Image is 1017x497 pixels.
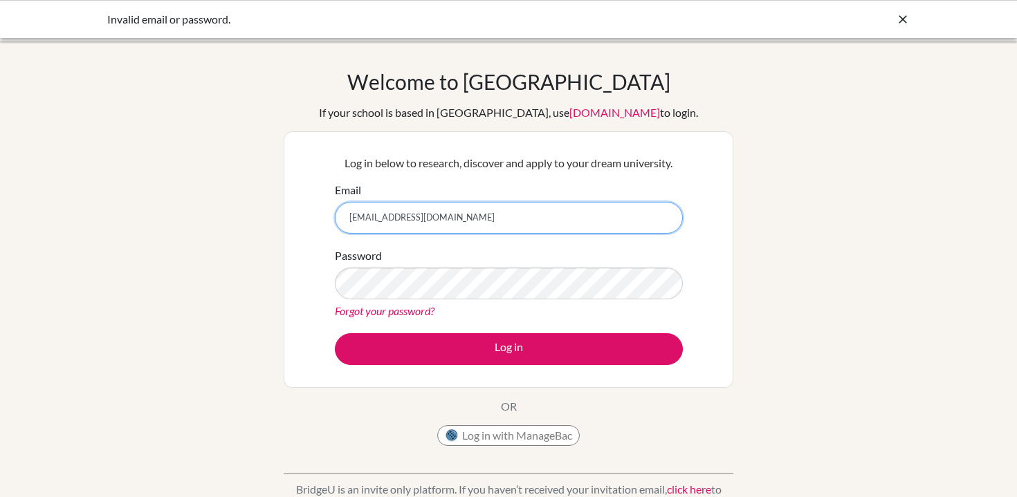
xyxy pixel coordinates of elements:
h1: Welcome to [GEOGRAPHIC_DATA] [347,69,670,94]
button: Log in with ManageBac [437,425,580,446]
p: Log in below to research, discover and apply to your dream university. [335,155,683,171]
div: Invalid email or password. [107,11,702,28]
p: OR [501,398,517,415]
label: Email [335,182,361,198]
button: Log in [335,333,683,365]
a: click here [667,482,711,496]
a: [DOMAIN_NAME] [569,106,660,119]
label: Password [335,247,382,264]
div: If your school is based in [GEOGRAPHIC_DATA], use to login. [319,104,698,121]
a: Forgot your password? [335,304,434,317]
